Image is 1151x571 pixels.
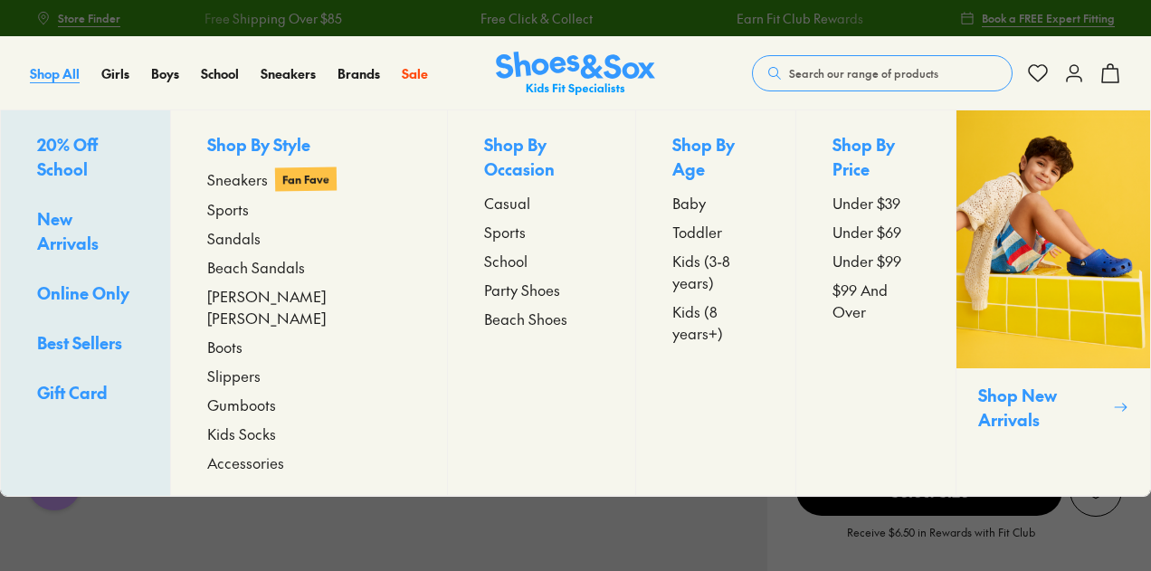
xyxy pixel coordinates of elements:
[207,198,249,220] span: Sports
[484,279,599,300] a: Party Shoes
[672,221,759,243] a: Toddler
[484,221,526,243] span: Sports
[37,281,134,309] a: Online Only
[484,132,599,185] p: Shop By Occasion
[672,192,706,214] span: Baby
[484,250,599,271] a: School
[832,250,901,271] span: Under $99
[847,524,1035,557] p: Receive $6.50 in Rewards with Fit Club
[37,381,108,404] span: Gift Card
[36,2,120,34] a: Store Finder
[982,10,1115,26] span: Book a FREE Expert Fitting
[832,132,919,185] p: Shop By Price
[37,133,98,180] span: 20% Off School
[484,192,599,214] a: Casual
[201,64,239,82] span: School
[338,64,380,83] a: Brands
[832,221,901,243] span: Under $69
[128,9,266,28] a: Free Shipping Over $85
[207,227,410,249] a: Sandals
[832,192,900,214] span: Under $39
[201,64,239,83] a: School
[832,192,919,214] a: Under $39
[207,132,410,160] p: Shop By Style
[207,336,410,357] a: Boots
[37,331,122,354] span: Best Sellers
[30,64,80,82] span: Shop All
[978,383,1106,432] p: Shop New Arrivals
[101,64,129,83] a: Girls
[832,279,919,322] a: $99 And Over
[956,110,1150,368] img: SNS_WEBASSETS_CollectionHero_1280x1600_2_fb232889-267f-4fcf-bba8-825bf368b813.png
[207,452,284,473] span: Accessories
[960,2,1115,34] a: Book a FREE Expert Fitting
[956,110,1150,496] a: Shop New Arrivals
[207,365,261,386] span: Slippers
[661,9,787,28] a: Earn Fit Club Rewards
[58,10,120,26] span: Store Finder
[207,423,276,444] span: Kids Socks
[101,64,129,82] span: Girls
[752,55,1013,91] button: Search our range of products
[37,281,129,304] span: Online Only
[496,52,655,96] img: SNS_Logo_Responsive.svg
[918,9,1055,28] a: Free Shipping Over $85
[484,192,530,214] span: Casual
[672,192,759,214] a: Baby
[672,250,759,293] a: Kids (3-8 years)
[207,227,261,249] span: Sandals
[672,132,759,185] p: Shop By Age
[207,285,410,328] a: [PERSON_NAME] [PERSON_NAME]
[832,221,919,243] a: Under $69
[484,308,599,329] a: Beach Shoes
[37,330,134,358] a: Best Sellers
[402,64,428,82] span: Sale
[832,250,919,271] a: Under $99
[30,64,80,83] a: Shop All
[261,64,316,82] span: Sneakers
[484,279,560,300] span: Party Shoes
[484,221,599,243] a: Sports
[338,64,380,82] span: Brands
[151,64,179,83] a: Boys
[496,52,655,96] a: Shoes & Sox
[207,167,410,191] a: Sneakers Fan Fave
[207,256,410,278] a: Beach Sandals
[207,256,305,278] span: Beach Sandals
[789,65,938,81] span: Search our range of products
[484,250,528,271] span: School
[484,308,567,329] span: Beach Shoes
[207,452,410,473] a: Accessories
[207,336,243,357] span: Boots
[672,221,722,243] span: Toddler
[207,198,410,220] a: Sports
[37,206,134,259] a: New Arrivals
[672,300,759,344] a: Kids (8 years+)
[261,64,316,83] a: Sneakers
[404,9,517,28] a: Free Click & Collect
[207,168,268,190] span: Sneakers
[9,6,63,61] button: Gorgias live chat
[402,64,428,83] a: Sale
[207,394,276,415] span: Gumboots
[275,167,337,191] p: Fan Fave
[37,132,134,185] a: 20% Off School
[207,394,410,415] a: Gumboots
[207,365,410,386] a: Slippers
[207,423,410,444] a: Kids Socks
[37,380,134,408] a: Gift Card
[151,64,179,82] span: Boys
[37,207,99,254] span: New Arrivals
